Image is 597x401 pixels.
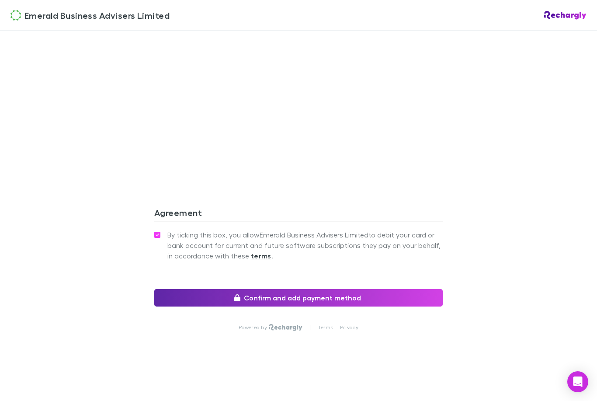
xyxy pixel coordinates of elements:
img: Emerald Business Advisers Limited's Logo [10,10,21,21]
button: Confirm and add payment method [154,289,443,307]
img: Rechargly Logo [269,324,302,331]
p: Powered by [239,324,269,331]
strong: terms [251,251,271,260]
img: Rechargly Logo [544,11,587,20]
a: Terms [318,324,333,331]
h3: Agreement [154,207,443,221]
p: | [309,324,311,331]
a: Privacy [340,324,358,331]
div: Open Intercom Messenger [567,371,588,392]
span: By ticking this box, you allow Emerald Business Advisers Limited to debit your card or bank accou... [167,230,443,261]
span: Emerald Business Advisers Limited [24,9,170,22]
